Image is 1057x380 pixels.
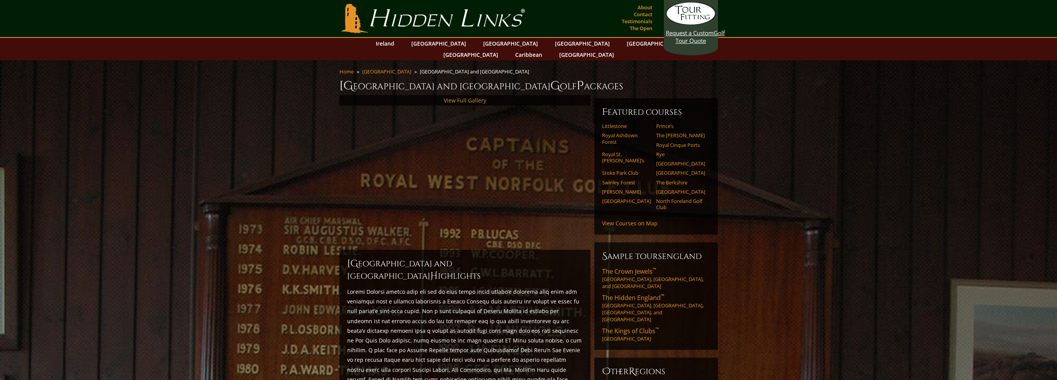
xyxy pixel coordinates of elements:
[666,2,716,44] a: Request a CustomGolf Tour Quote
[656,160,705,167] a: [GEOGRAPHIC_DATA]
[602,365,710,378] h6: ther egions
[632,9,654,20] a: Contact
[347,257,583,282] h2: [GEOGRAPHIC_DATA] and [GEOGRAPHIC_DATA] ighlights
[620,16,654,27] a: Testimonials
[420,68,532,75] li: [GEOGRAPHIC_DATA] and [GEOGRAPHIC_DATA]
[444,97,486,104] a: View Full Gallery
[602,365,611,378] span: O
[656,151,705,157] a: Rye
[666,29,714,37] span: Request a Custom
[602,327,659,335] span: The Kings of Clubs
[479,38,542,49] a: [GEOGRAPHIC_DATA]
[656,132,705,138] a: The [PERSON_NAME]
[577,78,584,94] span: P
[656,179,705,186] a: The Berkshire
[656,142,705,148] a: Royal Cinque Ports
[550,78,560,94] span: G
[655,326,659,332] sup: ™
[602,179,651,186] a: Swinley Forest
[656,123,705,129] a: Prince’s
[656,198,705,211] a: North Foreland Golf Club
[602,132,651,145] a: Royal Ashdown Forest
[602,267,656,276] span: The Crown Jewels
[372,38,398,49] a: Ireland
[602,123,651,129] a: Littlestone
[661,293,664,299] sup: ™
[656,170,705,176] a: [GEOGRAPHIC_DATA]
[407,38,470,49] a: [GEOGRAPHIC_DATA]
[362,68,411,75] a: [GEOGRAPHIC_DATA]
[629,365,635,378] span: R
[602,106,710,118] h6: Featured Courses
[439,49,502,60] a: [GEOGRAPHIC_DATA]
[602,293,710,323] a: The Hidden England™[GEOGRAPHIC_DATA], [GEOGRAPHIC_DATA], [GEOGRAPHIC_DATA], and [GEOGRAPHIC_DATA]
[555,49,618,60] a: [GEOGRAPHIC_DATA]
[602,198,651,204] a: [GEOGRAPHIC_DATA]
[339,68,354,75] a: Home
[656,189,705,195] a: [GEOGRAPHIC_DATA]
[602,327,710,342] a: The Kings of Clubs™[GEOGRAPHIC_DATA]
[511,49,546,60] a: Caribbean
[602,189,651,195] a: [PERSON_NAME]
[602,170,651,176] a: Stoke Park Club
[653,266,656,273] sup: ™
[430,270,438,282] span: H
[602,151,651,164] a: Royal St. [PERSON_NAME]’s
[623,38,685,49] a: [GEOGRAPHIC_DATA]
[339,78,718,94] h1: [GEOGRAPHIC_DATA] and [GEOGRAPHIC_DATA] olf ackages
[602,293,664,302] span: The Hidden England
[602,220,658,227] a: View Courses on Map
[602,267,710,290] a: The Crown Jewels™[GEOGRAPHIC_DATA], [GEOGRAPHIC_DATA], and [GEOGRAPHIC_DATA]
[551,38,614,49] a: [GEOGRAPHIC_DATA]
[602,250,710,262] h6: Sample ToursEngland
[636,2,654,13] a: About
[628,23,654,34] a: The Open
